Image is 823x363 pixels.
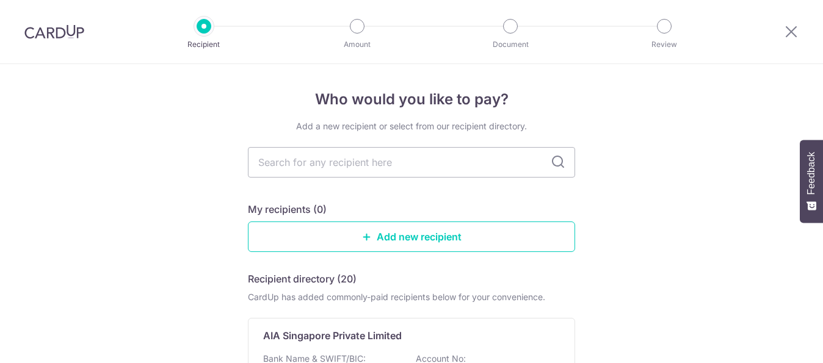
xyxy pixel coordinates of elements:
div: Add a new recipient or select from our recipient directory. [248,120,575,132]
div: CardUp has added commonly-paid recipients below for your convenience. [248,291,575,303]
p: Amount [312,38,402,51]
span: Feedback [806,152,817,195]
input: Search for any recipient here [248,147,575,178]
h4: Who would you like to pay? [248,88,575,110]
h5: My recipients (0) [248,202,327,217]
button: Feedback - Show survey [800,140,823,223]
h5: Recipient directory (20) [248,271,357,286]
img: CardUp [24,24,84,39]
iframe: Opens a widget where you can find more information [745,326,811,357]
p: Review [619,38,709,51]
p: AIA Singapore Private Limited [263,328,402,343]
a: Add new recipient [248,221,575,252]
p: Recipient [159,38,249,51]
p: Document [465,38,556,51]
